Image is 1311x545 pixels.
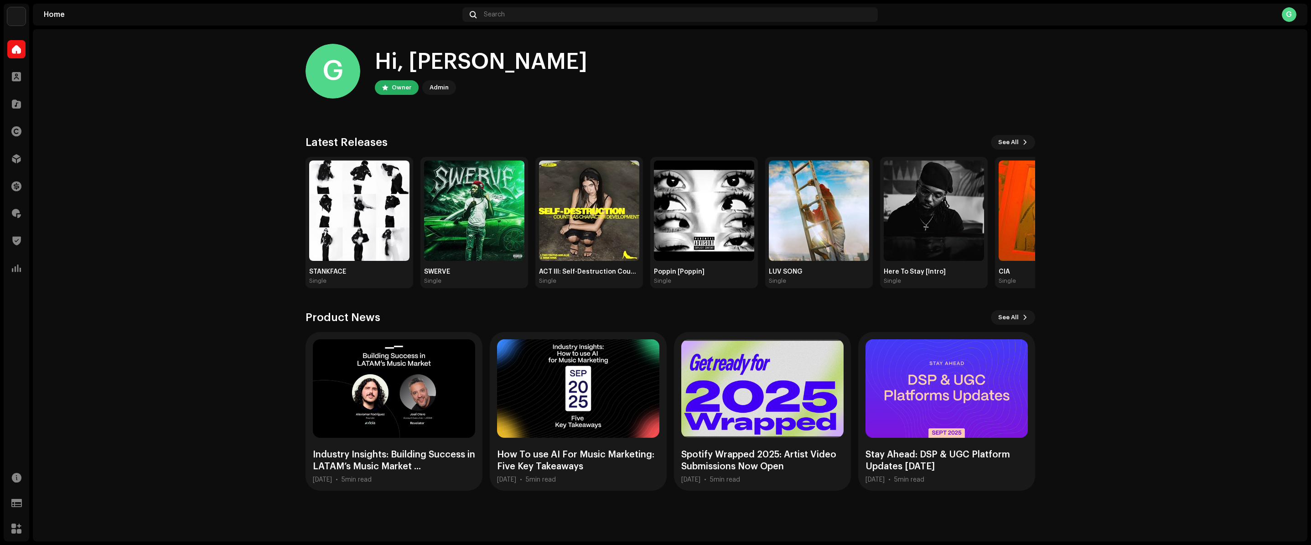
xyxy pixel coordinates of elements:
span: Search [484,11,505,18]
div: Single [654,277,671,285]
div: [DATE] [681,476,700,483]
div: • [704,476,706,483]
div: Spotify Wrapped 2025: Artist Video Submissions Now Open [681,449,844,472]
div: 5 [342,476,372,483]
div: 5 [526,476,556,483]
span: min read [898,477,924,483]
div: STANKFACE [309,268,409,275]
span: min read [529,477,556,483]
span: min read [714,477,740,483]
img: 645cd3c5-fb88-4826-b33a-79310f1fda6d [539,161,639,261]
div: Here To Stay [Intro] [884,268,984,275]
img: e97370dc-6f2b-4409-ba9b-fda354c11a78 [884,161,984,261]
div: 5 [894,476,924,483]
div: CIA [999,268,1099,275]
img: 0def885e-b323-43ea-b1e7-ce71719c3de3 [999,161,1099,261]
button: See All [991,310,1035,325]
h3: Product News [306,310,380,325]
div: G [306,44,360,99]
img: e3fccb3d-226c-42b1-8d2b-91e146d3dec2 [769,161,869,261]
div: Industry Insights: Building Success in LATAM’s Music Market ... [313,449,475,472]
div: [DATE] [497,476,516,483]
img: 36441832-935d-4f0c-99ff-f91d6a63b052 [309,161,409,261]
div: Single [539,277,556,285]
div: Stay Ahead: DSP & UGC Platform Updates [DATE] [865,449,1028,472]
div: • [888,476,891,483]
div: [DATE] [313,476,332,483]
div: Single [424,277,441,285]
span: min read [345,477,372,483]
div: How To use AI For Music Marketing: Five Key Takeaways [497,449,659,472]
button: See All [991,135,1035,150]
div: ACT III: Self-Destruction Counts as Character Development [539,268,639,275]
div: Owner [392,82,411,93]
span: See All [998,133,1019,151]
div: Hi, [PERSON_NAME] [375,47,587,77]
div: SWERVE [424,268,524,275]
img: 8a2bbb4a-09ed-40ff-bc89-b2723d080d5d [424,161,524,261]
div: • [336,476,338,483]
h3: Latest Releases [306,135,388,150]
div: Single [999,277,1016,285]
div: Home [44,11,459,18]
div: Admin [430,82,449,93]
span: See All [998,308,1019,327]
div: LUV SONG [769,268,869,275]
div: Single [769,277,786,285]
div: 5 [710,476,740,483]
img: acab2465-393a-471f-9647-fa4d43662784 [7,7,26,26]
div: • [520,476,522,483]
div: [DATE] [865,476,885,483]
div: Poppin [Poppin] [654,268,754,275]
div: Single [309,277,326,285]
div: Single [884,277,901,285]
img: e67e1361-100c-4eea-9106-46d65b85f515 [654,161,754,261]
div: G [1282,7,1296,22]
